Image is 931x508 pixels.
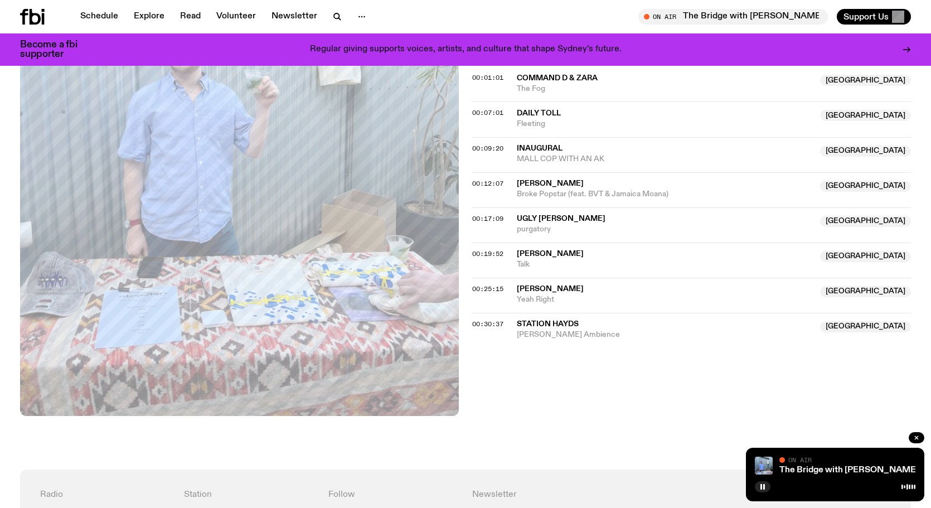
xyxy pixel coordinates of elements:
[517,154,813,165] span: MALL COP WITH AN AK
[820,181,911,192] span: [GEOGRAPHIC_DATA]
[820,251,911,262] span: [GEOGRAPHIC_DATA]
[820,321,911,332] span: [GEOGRAPHIC_DATA]
[265,9,324,25] a: Newsletter
[472,214,503,223] span: 00:17:09
[517,320,579,328] span: Station Hayds
[517,285,584,293] span: [PERSON_NAME]
[517,294,813,305] span: Yeah Right
[779,466,919,475] a: The Bridge with [PERSON_NAME]
[517,109,561,117] span: Daily Toll
[517,180,584,187] span: [PERSON_NAME]
[472,249,503,258] span: 00:19:52
[40,490,171,500] h4: Radio
[820,216,911,227] span: [GEOGRAPHIC_DATA]
[517,119,813,129] span: Fleeting
[472,108,503,117] span: 00:07:01
[820,75,911,86] span: [GEOGRAPHIC_DATA]
[517,259,813,270] span: Talk
[328,490,459,500] h4: Follow
[127,9,171,25] a: Explore
[472,490,747,500] h4: Newsletter
[74,9,125,25] a: Schedule
[820,146,911,157] span: [GEOGRAPHIC_DATA]
[517,215,605,222] span: Ugly [PERSON_NAME]
[20,40,91,59] h3: Become a fbi supporter
[173,9,207,25] a: Read
[843,12,889,22] span: Support Us
[210,9,263,25] a: Volunteer
[820,286,911,297] span: [GEOGRAPHIC_DATA]
[837,9,911,25] button: Support Us
[517,224,813,235] span: purgatory
[472,73,503,82] span: 00:01:01
[472,320,503,328] span: 00:30:37
[472,284,503,293] span: 00:25:15
[638,9,828,25] button: On AirThe Bridge with [PERSON_NAME]
[517,84,813,94] span: The Fog
[820,110,911,121] span: [GEOGRAPHIC_DATA]
[310,45,622,55] p: Regular giving supports voices, artists, and culture that shape Sydney’s future.
[517,189,813,200] span: Broke Popstar (feat. BVT & Jamaica Moana)
[184,490,314,500] h4: Station
[517,250,584,258] span: [PERSON_NAME]
[472,144,503,153] span: 00:09:20
[472,179,503,188] span: 00:12:07
[788,456,812,463] span: On Air
[517,74,598,82] span: Command D & Zara
[517,144,563,152] span: INAUGURAL
[517,330,813,340] span: [PERSON_NAME] Ambience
